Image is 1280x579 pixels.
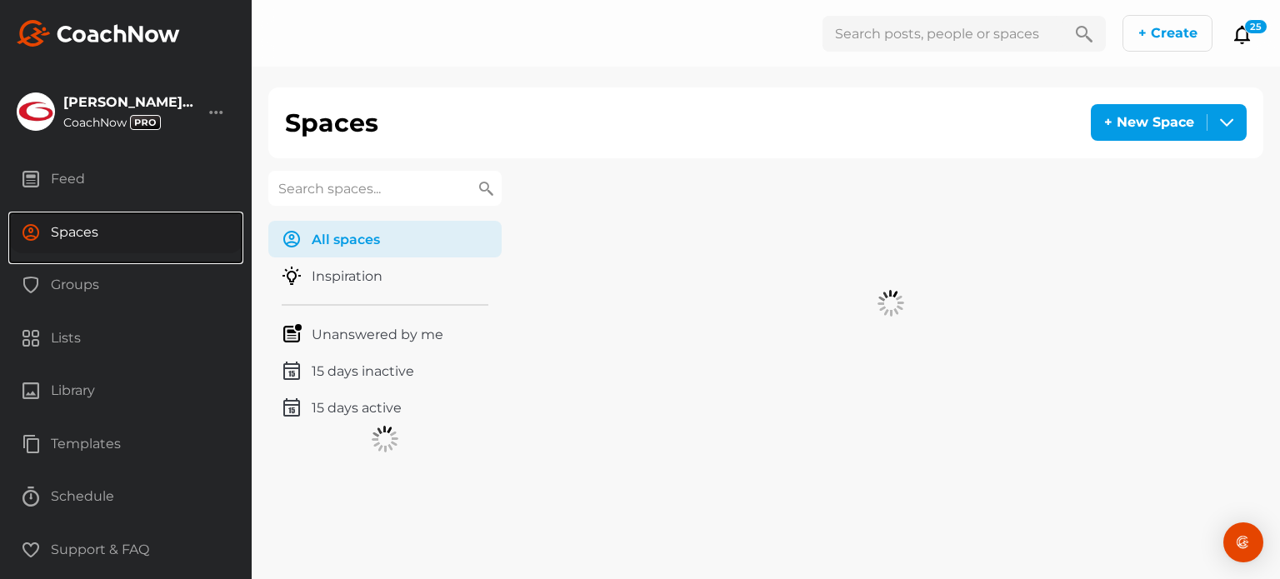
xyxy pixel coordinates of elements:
[312,231,380,248] p: All spaces
[877,290,904,317] img: G6gVgL6ErOh57ABN0eRmCEwV0I4iEi4d8EwaPGI0tHgoAbU4EAHFLEQAh+QQFCgALACwIAA4AGAASAAAEbHDJSesaOCdk+8xg...
[1223,522,1263,562] div: Open Intercom Messenger
[9,476,243,517] div: Schedule
[282,266,302,286] img: menuIcon
[282,324,302,344] img: menuIcon
[1244,19,1267,34] div: 25
[63,115,197,130] div: CoachNow
[1122,15,1212,52] button: + Create
[9,264,243,306] div: Groups
[282,361,302,381] img: menuIcon
[8,317,243,371] a: Lists
[8,370,243,423] a: Library
[312,362,414,380] p: 15 days inactive
[8,212,243,265] a: Spaces
[8,423,243,477] a: Templates
[1232,24,1252,45] button: 25
[8,158,243,212] a: Feed
[372,426,398,452] img: G6gVgL6ErOh57ABN0eRmCEwV0I4iEi4d8EwaPGI0tHgoAbU4EAHFLEQAh+QQFCgALACwIAA4AGAASAAAEbHDJSesaOCdk+8xg...
[282,229,302,249] img: menuIcon
[9,370,243,412] div: Library
[63,96,197,109] div: [PERSON_NAME] Golf
[282,397,302,417] img: menuIcon
[312,267,382,285] p: Inspiration
[285,104,378,142] h1: Spaces
[9,529,243,571] div: Support & FAQ
[268,171,502,206] input: Search spaces...
[822,16,1062,52] input: Search posts, people or spaces
[9,423,243,465] div: Templates
[9,317,243,359] div: Lists
[17,20,180,47] img: svg+xml;base64,PHN2ZyB3aWR0aD0iMTk2IiBoZWlnaHQ9IjMyIiB2aWV3Qm94PSIwIDAgMTk2IDMyIiBmaWxsPSJub25lIi...
[312,399,402,417] p: 15 days active
[9,212,243,253] div: Spaces
[8,476,243,529] a: Schedule
[17,93,54,130] img: square_0aee7b555779b671652530bccc5f12b4.jpg
[8,264,243,317] a: Groups
[1092,105,1207,140] div: + New Space
[312,326,443,343] p: Unanswered by me
[9,158,243,200] div: Feed
[130,115,161,130] img: svg+xml;base64,PHN2ZyB3aWR0aD0iMzciIGhlaWdodD0iMTgiIHZpZXdCb3g9IjAgMCAzNyAxOCIgZmlsbD0ibm9uZSIgeG...
[1091,104,1247,141] button: + New Space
